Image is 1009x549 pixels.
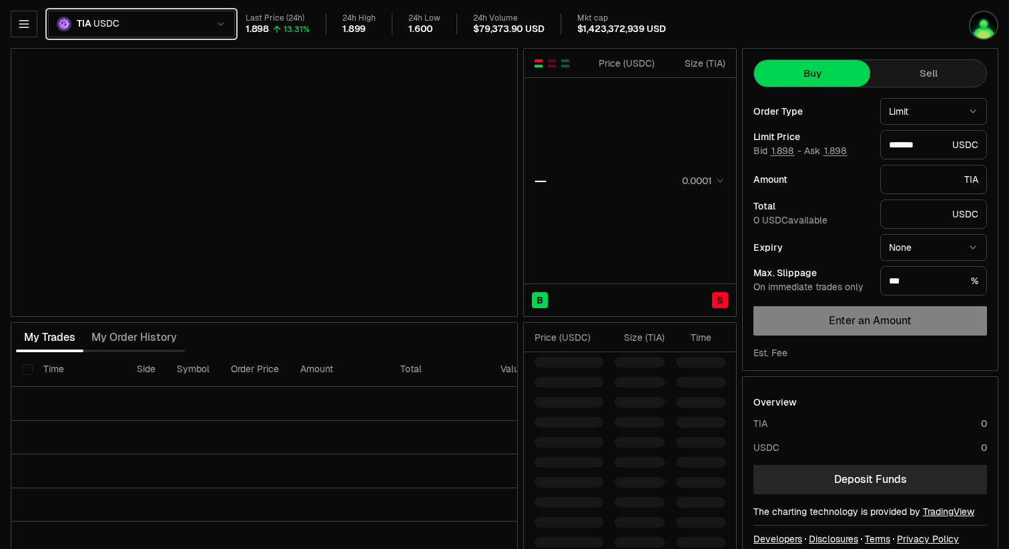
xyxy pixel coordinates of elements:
a: Privacy Policy [897,532,959,546]
div: Mkt cap [577,13,666,23]
span: 0 USDC available [753,214,827,226]
div: 1.600 [408,23,433,35]
a: TradingView [923,506,974,518]
th: Order Price [220,352,290,387]
div: 13.31% [284,24,310,35]
div: Size ( TIA ) [666,57,725,70]
span: TIA [77,18,91,30]
div: Time [676,331,711,344]
button: Buy [754,60,870,87]
div: 24h Volume [473,13,544,23]
div: 24h Low [408,13,440,23]
button: Show Buy Orders Only [560,58,571,69]
button: Limit [880,98,987,125]
span: B [537,294,543,307]
span: Ask [804,145,848,157]
button: Sell [870,60,986,87]
th: Time [33,352,126,387]
a: Disclosures [809,532,858,546]
div: Limit Price [753,132,870,141]
th: Total [390,352,490,387]
button: 0.0001 [678,173,725,189]
div: Price ( USDC ) [535,331,603,344]
div: $1,423,372,939 USD [577,23,666,35]
div: 0 [981,441,987,454]
span: S [717,294,723,307]
div: USDC [880,130,987,159]
div: TIA [880,165,987,194]
th: Symbol [166,352,220,387]
span: USDC [93,18,119,30]
div: 1.899 [342,23,366,35]
button: Select all [22,364,33,375]
iframe: Financial Chart [11,49,517,316]
th: Side [126,352,166,387]
div: Overview [753,396,797,409]
div: USDC [753,441,779,454]
div: — [535,171,547,190]
img: Alex [969,11,998,40]
a: Terms [865,532,890,546]
div: Price ( USDC ) [595,57,655,70]
div: 24h High [342,13,376,23]
button: 1.898 [823,145,848,156]
button: None [880,234,987,261]
div: On immediate trades only [753,282,870,294]
button: Show Sell Orders Only [547,58,557,69]
div: Amount [753,175,870,184]
span: Bid - [753,145,801,157]
a: Deposit Funds [753,465,987,494]
th: Value [490,352,535,387]
button: Show Buy and Sell Orders [533,58,544,69]
div: 1.898 [246,23,269,35]
div: Order Type [753,107,870,116]
a: Developers [753,532,802,546]
img: celestia.png [57,17,71,31]
div: $79,373.90 USD [473,23,544,35]
div: Last Price (24h) [246,13,310,23]
div: USDC [880,199,987,229]
button: 1.898 [770,145,795,156]
div: Expiry [753,243,870,252]
div: % [880,266,987,296]
div: 0 [981,417,987,430]
div: The charting technology is provided by [753,505,987,518]
div: TIA [753,417,767,430]
th: Amount [290,352,390,387]
div: Est. Fee [753,346,787,360]
div: Size ( TIA ) [615,331,665,344]
div: Max. Slippage [753,268,870,278]
div: Total [753,201,870,211]
button: My Order History [83,324,185,351]
button: My Trades [16,324,83,351]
